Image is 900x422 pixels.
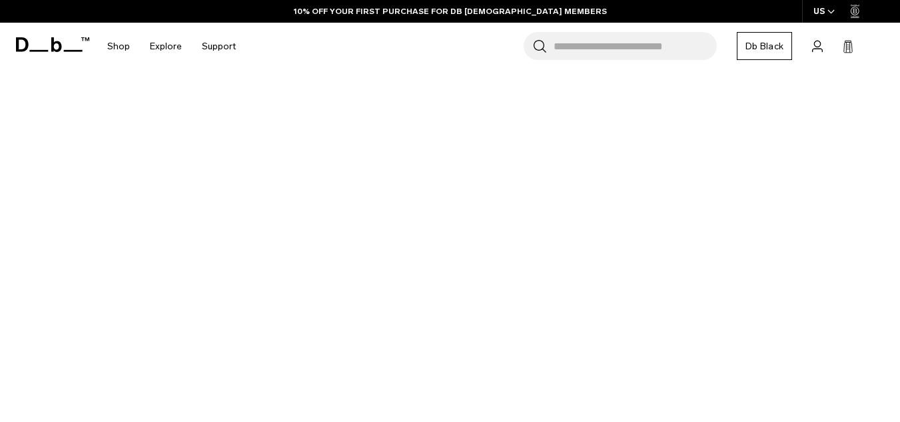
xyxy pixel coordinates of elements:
nav: Main Navigation [97,23,246,70]
a: 10% OFF YOUR FIRST PURCHASE FOR DB [DEMOGRAPHIC_DATA] MEMBERS [294,5,607,17]
a: Support [202,23,236,70]
a: Explore [150,23,182,70]
a: Db Black [737,32,792,60]
a: Shop [107,23,130,70]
